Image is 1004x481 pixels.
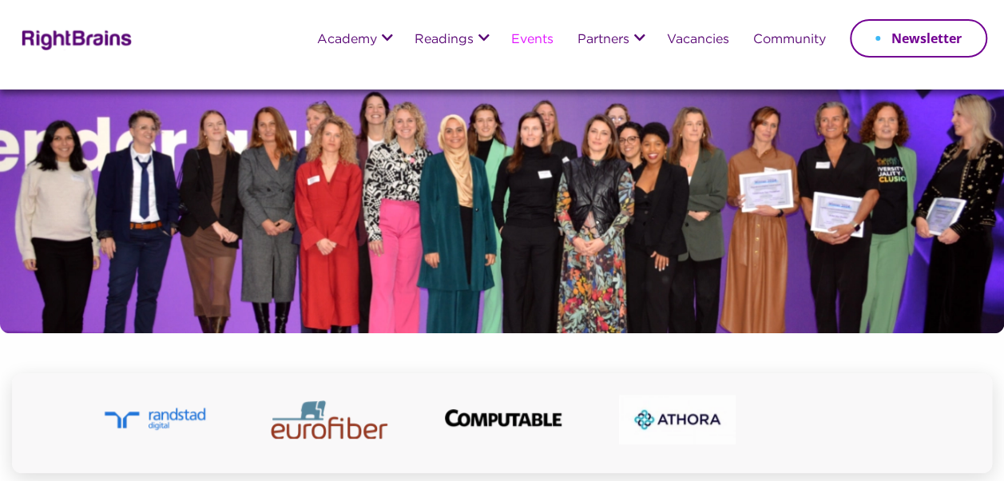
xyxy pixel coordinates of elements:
a: Readings [415,34,474,47]
img: Rightbrains [17,27,133,50]
a: Newsletter [850,19,987,58]
a: Partners [577,34,629,47]
a: Vacancies [667,34,729,47]
a: Community [753,34,826,47]
a: Academy [317,34,377,47]
a: Events [511,34,554,47]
